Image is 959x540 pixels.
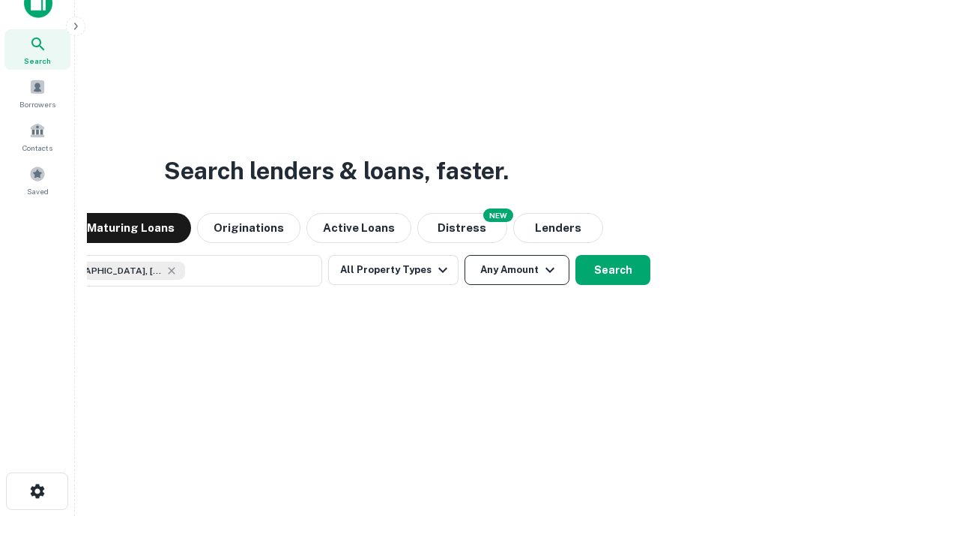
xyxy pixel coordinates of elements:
div: NEW [483,208,513,222]
button: Lenders [513,213,603,243]
button: Maturing Loans [70,213,191,243]
a: Search [4,29,70,70]
a: Saved [4,160,70,200]
a: Contacts [4,116,70,157]
iframe: Chat Widget [884,420,959,492]
span: Contacts [22,142,52,154]
button: Originations [197,213,300,243]
span: Borrowers [19,98,55,110]
button: All Property Types [328,255,459,285]
span: [GEOGRAPHIC_DATA], [GEOGRAPHIC_DATA], [GEOGRAPHIC_DATA] [50,264,163,277]
button: Any Amount [465,255,569,285]
span: Search [24,55,51,67]
span: Saved [27,185,49,197]
h3: Search lenders & loans, faster. [164,153,509,189]
a: Borrowers [4,73,70,113]
button: Active Loans [306,213,411,243]
button: [GEOGRAPHIC_DATA], [GEOGRAPHIC_DATA], [GEOGRAPHIC_DATA] [22,255,322,286]
button: Search [575,255,650,285]
button: Search distressed loans with lien and other non-mortgage details. [417,213,507,243]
